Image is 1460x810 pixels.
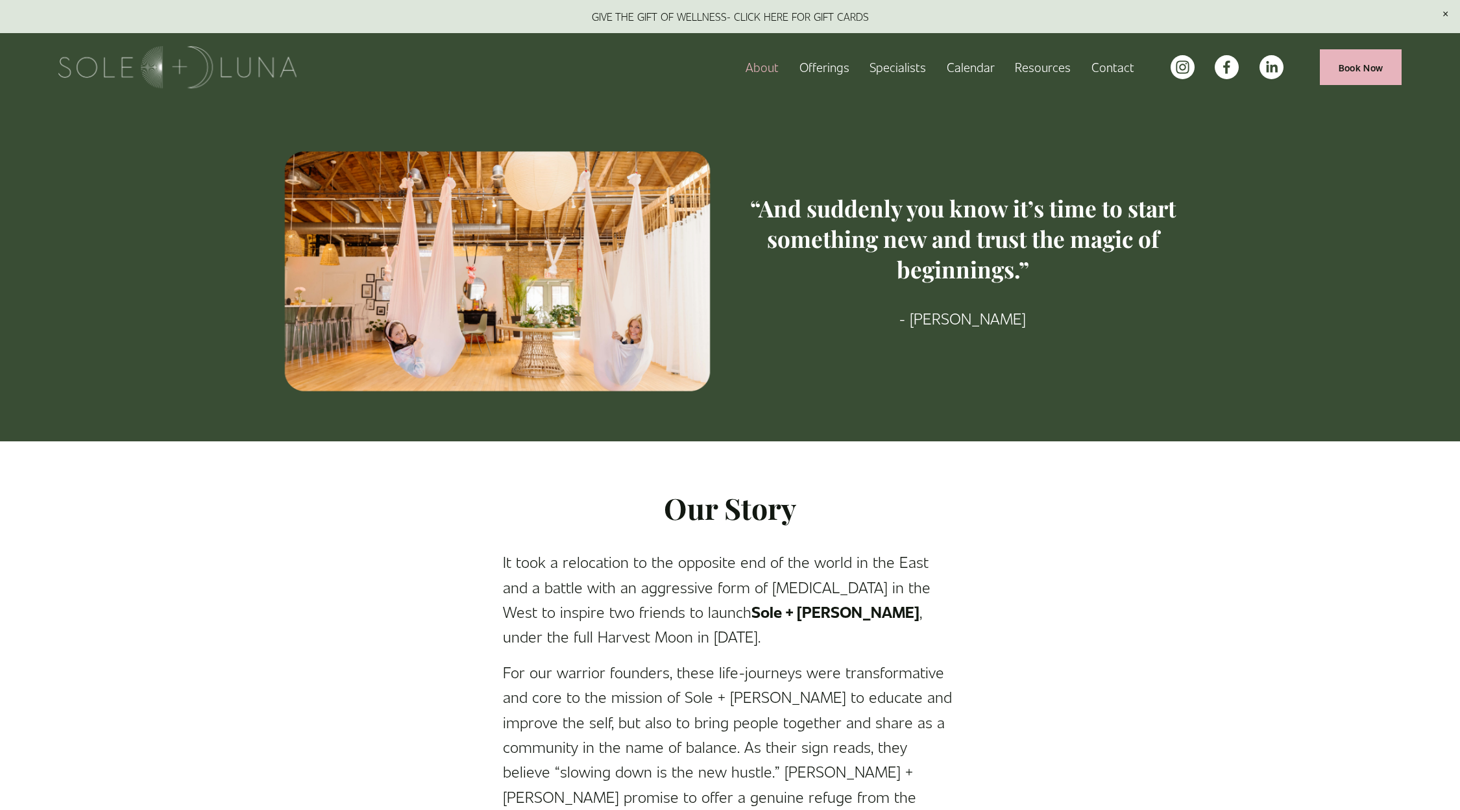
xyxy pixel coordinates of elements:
p: It took a relocation to the opposite end of the world in the East and a battle with an aggressive... [503,549,957,649]
a: Calendar [947,56,995,79]
span: Offerings [799,57,849,77]
a: folder dropdown [799,56,849,79]
h3: “And suddenly you know it’s time to start something new and trust the magic of beginnings.” [741,193,1184,285]
a: Specialists [870,56,926,79]
a: facebook-unauth [1215,55,1239,79]
a: About [746,56,779,79]
img: Sole + Luna [58,46,297,88]
a: instagram-unauth [1171,55,1195,79]
a: Book Now [1320,49,1402,85]
h2: Our Story [503,489,957,527]
a: Contact [1091,56,1134,79]
strong: Sole + [PERSON_NAME] [751,601,919,622]
p: - [PERSON_NAME] [741,306,1184,330]
span: Resources [1015,57,1071,77]
a: LinkedIn [1259,55,1284,79]
a: folder dropdown [1015,56,1071,79]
